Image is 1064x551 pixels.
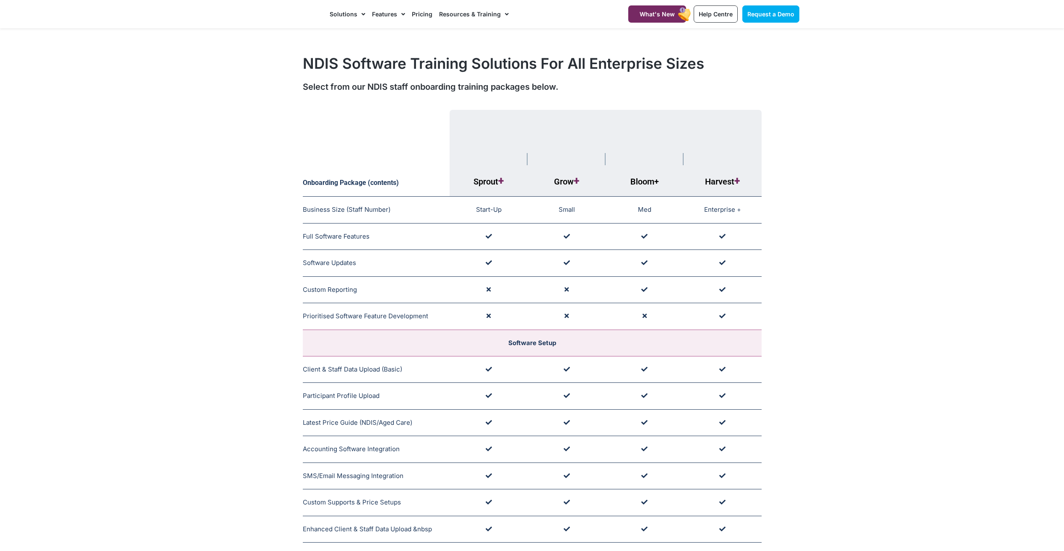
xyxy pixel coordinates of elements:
[265,8,322,21] img: CareMaster Logo
[628,5,686,23] a: What's New
[705,177,740,187] span: Harvest
[303,232,369,240] span: Full Software Features
[303,409,450,436] td: Latest Price Guide (NDIS/Aged Care)
[303,250,450,277] td: Software Updates
[303,276,450,303] td: Custom Reporting
[541,136,593,172] img: svg+xml;nitro-empty-id=NjQxOjQ1NA==-1;base64,PHN2ZyB2aWV3Qm94PSIwIDAgMTIzIDg1IiB3aWR0aD0iMTIzIiBo...
[630,177,659,187] span: Bloom
[303,383,450,410] td: Participant Profile Upload
[742,5,799,23] a: Request a Demo
[303,303,450,330] td: Prioritised Software Feature Development
[734,175,740,187] span: +
[303,489,450,516] td: Custom Supports & Price Setups
[473,177,504,187] span: Sprout
[694,5,738,23] a: Help Centre
[303,110,450,197] th: Onboarding Package (contents)
[450,197,528,224] td: Start-Up
[640,10,675,18] span: What's New
[708,118,737,172] img: svg+xml;nitro-empty-id=NjQxOjk1OQ==-1;base64,PHN2ZyB2aWV3Qm94PSIwIDAgNjkgMTI4IiB3aWR0aD0iNjkiIGhl...
[654,177,659,187] span: +
[747,10,794,18] span: Request a Demo
[303,81,762,93] div: Select from our NDIS staff onboarding training packages below.
[554,177,579,187] span: Grow
[619,121,670,172] img: svg+xml;nitro-empty-id=NjQxOjcyMA==-1;base64,PHN2ZyB2aWV3Qm94PSIwIDAgMTIzIDEyMiIgd2lkdGg9IjEyMyIg...
[303,516,450,543] td: Enhanced Client & Staff Data Upload &nbsp
[508,339,556,347] span: Software Setup
[498,175,504,187] span: +
[528,197,606,224] td: Small
[606,197,684,224] td: Med
[303,55,762,72] h1: NDIS Software Training Solutions For All Enterprise Sizes
[574,175,579,187] span: +
[699,10,733,18] span: Help Centre
[303,463,450,489] td: SMS/Email Messaging Integration
[303,356,450,383] td: Client & Staff Data Upload (Basic)
[303,436,450,463] td: Accounting Software Integration
[684,197,762,224] td: Enterprise +
[303,205,390,213] span: Business Size (Staff Number)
